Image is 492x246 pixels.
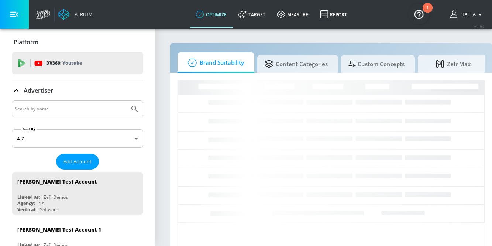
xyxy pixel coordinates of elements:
[38,200,45,206] div: NA
[24,86,53,95] p: Advertiser
[474,24,485,28] span: v 4.19.0
[190,1,233,28] a: optimize
[12,129,143,148] div: A-Z
[426,8,429,17] div: 1
[265,55,328,73] span: Content Categories
[12,172,143,215] div: [PERSON_NAME] Test AccountLinked as:Zefr DemosAgency:NAVertical:Software
[44,194,68,200] div: Zefr Demos
[56,154,99,170] button: Add Account
[62,59,82,67] p: Youtube
[12,52,143,74] div: DV360: Youtube
[17,200,35,206] div: Agency:
[72,11,93,18] div: Atrium
[46,59,82,67] p: DV360:
[185,54,244,72] span: Brand Suitability
[458,12,476,17] span: login as: kaela.richards@zefr.com
[233,1,271,28] a: Target
[12,80,143,101] div: Advertiser
[12,32,143,52] div: Platform
[425,55,481,73] span: Zefr Max
[15,104,127,114] input: Search by name
[314,1,353,28] a: Report
[409,4,429,24] button: Open Resource Center, 1 new notification
[348,55,405,73] span: Custom Concepts
[17,194,40,200] div: Linked as:
[17,178,97,185] div: [PERSON_NAME] Test Account
[450,10,485,19] button: Kaela
[271,1,314,28] a: measure
[14,38,38,46] p: Platform
[40,206,58,213] div: Software
[21,127,37,131] label: Sort By
[17,226,101,233] div: [PERSON_NAME] Test Account 1
[58,9,93,20] a: Atrium
[17,206,36,213] div: Vertical:
[63,157,92,166] span: Add Account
